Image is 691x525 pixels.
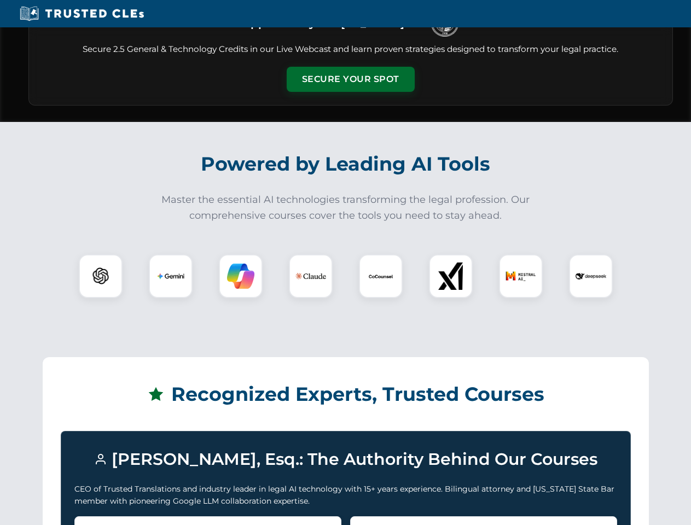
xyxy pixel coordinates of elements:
[576,261,606,291] img: DeepSeek Logo
[79,254,123,298] div: ChatGPT
[437,262,464,290] img: xAI Logo
[85,260,117,292] img: ChatGPT Logo
[227,262,254,290] img: Copilot Logo
[16,5,147,22] img: Trusted CLEs
[157,262,184,290] img: Gemini Logo
[506,261,536,291] img: Mistral AI Logo
[219,254,263,298] div: Copilot
[289,254,333,298] div: Claude
[359,254,403,298] div: CoCounsel
[61,375,631,413] h2: Recognized Experts, Trusted Courses
[42,43,659,56] p: Secure 2.5 General & Technology Credits in our Live Webcast and learn proven strategies designed ...
[295,261,326,291] img: Claude Logo
[569,254,613,298] div: DeepSeek
[74,483,617,507] p: CEO of Trusted Translations and industry leader in legal AI technology with 15+ years experience....
[429,254,473,298] div: xAI
[149,254,193,298] div: Gemini
[154,192,537,224] p: Master the essential AI technologies transforming the legal profession. Our comprehensive courses...
[499,254,543,298] div: Mistral AI
[287,67,415,92] button: Secure Your Spot
[367,262,394,290] img: CoCounsel Logo
[74,445,617,474] h3: [PERSON_NAME], Esq.: The Authority Behind Our Courses
[43,145,649,183] h2: Powered by Leading AI Tools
